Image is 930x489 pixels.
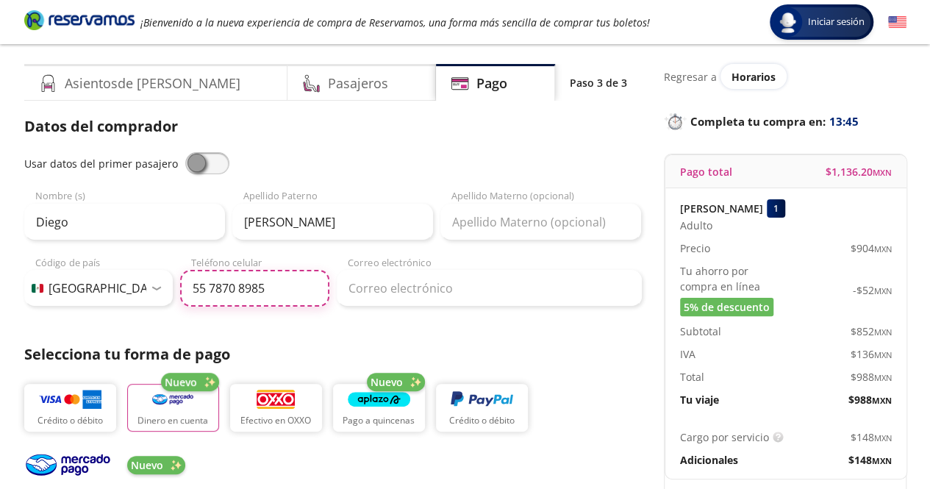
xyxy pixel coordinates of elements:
[851,369,892,385] span: $ 988
[680,240,710,256] p: Precio
[680,452,738,468] p: Adicionales
[851,324,892,339] span: $ 852
[440,204,641,240] input: Apellido Materno (opcional)
[337,270,642,307] input: Correo electrónico
[680,263,786,294] p: Tu ahorro por compra en línea
[240,414,311,427] p: Efectivo en OXXO
[851,429,892,445] span: $ 148
[872,395,892,406] small: MXN
[24,115,642,138] p: Datos del comprador
[24,343,642,365] p: Selecciona tu forma de pago
[371,374,403,390] span: Nuevo
[680,429,769,445] p: Cargo por servicio
[664,64,906,89] div: Regresar a ver horarios
[24,9,135,35] a: Brand Logo
[853,282,892,298] span: -$ 52
[851,240,892,256] span: $ 904
[874,285,892,296] small: MXN
[826,164,892,179] span: $ 1,136.20
[851,346,892,362] span: $ 136
[680,201,763,216] p: [PERSON_NAME]
[165,374,197,390] span: Nuevo
[732,70,776,84] span: Horarios
[680,164,732,179] p: Pago total
[680,218,712,233] span: Adulto
[32,284,43,293] img: MX
[232,204,433,240] input: Apellido Paterno
[140,15,650,29] em: ¡Bienvenido a la nueva experiencia de compra de Reservamos, una forma más sencilla de comprar tus...
[829,113,859,130] span: 13:45
[680,324,721,339] p: Subtotal
[24,204,225,240] input: Nombre (s)
[343,414,415,427] p: Pago a quincenas
[436,384,528,432] button: Crédito o débito
[874,432,892,443] small: MXN
[24,157,178,171] span: Usar datos del primer pasajero
[802,15,870,29] span: Iniciar sesión
[24,384,116,432] button: Crédito o débito
[476,74,507,93] h4: Pago
[37,414,103,427] p: Crédito o débito
[65,74,240,93] h4: Asientos de [PERSON_NAME]
[874,349,892,360] small: MXN
[570,75,627,90] p: Paso 3 de 3
[664,111,906,132] p: Completa tu compra en :
[767,199,785,218] div: 1
[684,299,770,315] span: 5% de descuento
[328,74,388,93] h4: Pasajeros
[449,414,515,427] p: Crédito o débito
[874,326,892,338] small: MXN
[24,9,135,31] i: Brand Logo
[680,346,695,362] p: IVA
[127,384,219,432] button: Dinero en cuenta
[848,392,892,407] span: $ 988
[180,270,329,307] input: Teléfono celular
[137,414,208,427] p: Dinero en cuenta
[680,392,719,407] p: Tu viaje
[230,384,322,432] button: Efectivo en OXXO
[873,167,892,178] small: MXN
[848,452,892,468] span: $ 148
[874,372,892,383] small: MXN
[888,13,906,32] button: English
[664,69,717,85] p: Regresar a
[680,369,704,385] p: Total
[131,457,163,473] span: Nuevo
[874,243,892,254] small: MXN
[872,455,892,466] small: MXN
[333,384,425,432] button: Pago a quincenas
